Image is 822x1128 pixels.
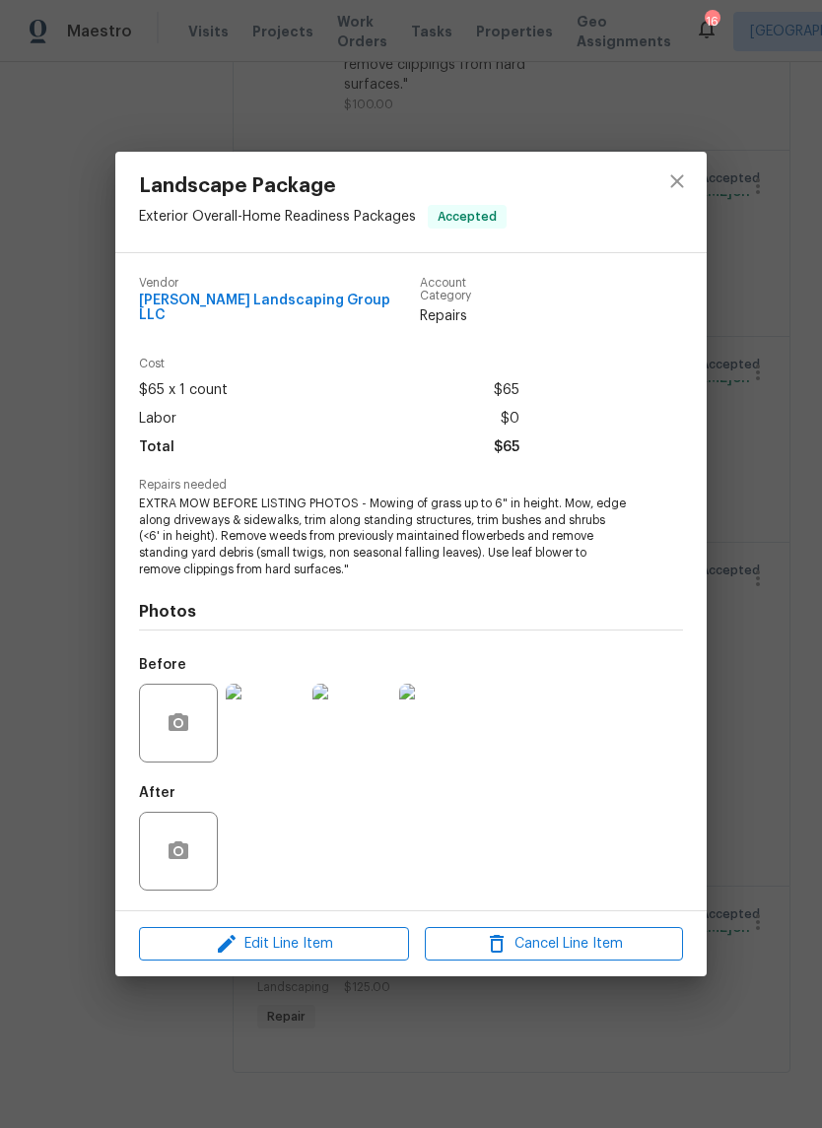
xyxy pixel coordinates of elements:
[139,405,176,433] span: Labor
[139,294,420,323] span: [PERSON_NAME] Landscaping Group LLC
[420,277,520,302] span: Account Category
[139,658,186,672] h5: Before
[139,479,683,492] span: Repairs needed
[653,158,701,205] button: close
[139,496,629,578] span: EXTRA MOW BEFORE LISTING PHOTOS - Mowing of grass up to 6" in height. Mow, edge along driveways &...
[139,175,507,197] span: Landscape Package
[705,12,719,32] div: 16
[494,433,519,462] span: $65
[431,932,677,957] span: Cancel Line Item
[139,277,420,290] span: Vendor
[139,433,174,462] span: Total
[494,376,519,405] span: $65
[425,927,683,962] button: Cancel Line Item
[139,602,683,622] h4: Photos
[420,306,520,326] span: Repairs
[139,927,409,962] button: Edit Line Item
[139,786,175,800] h5: After
[145,932,403,957] span: Edit Line Item
[501,405,519,433] span: $0
[430,207,505,227] span: Accepted
[139,209,416,223] span: Exterior Overall - Home Readiness Packages
[139,358,519,370] span: Cost
[139,376,228,405] span: $65 x 1 count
